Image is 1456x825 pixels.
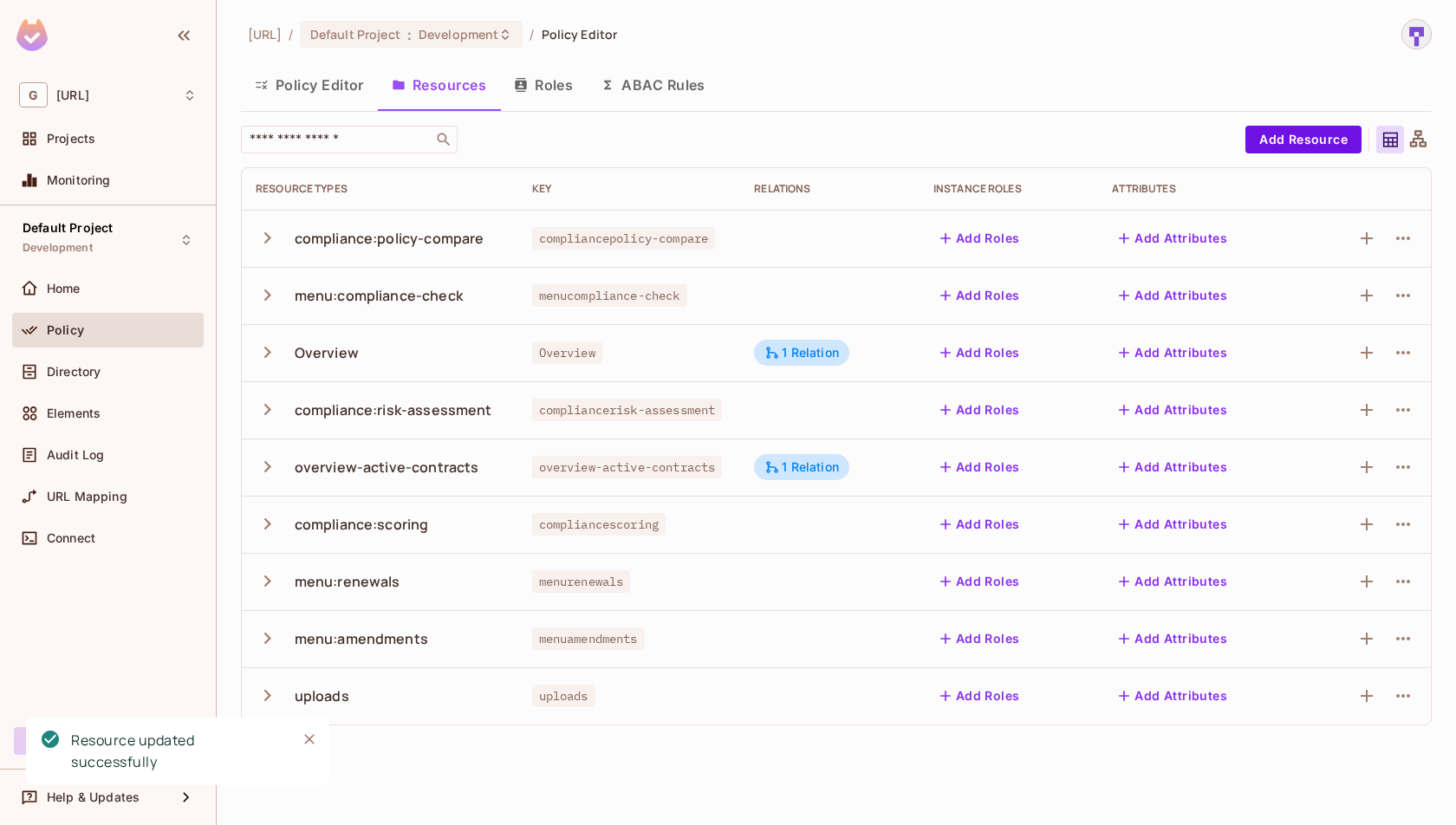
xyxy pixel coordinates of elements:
span: compliancescoring [532,513,666,536]
div: menu:compliance-check [295,286,463,305]
span: Development [419,26,498,42]
span: Connect [47,531,95,545]
button: ABAC Rules [587,63,719,107]
div: Key [532,182,727,196]
button: Add Attributes [1112,282,1234,309]
button: Add Roles [933,568,1027,595]
li: / [289,26,293,42]
button: Add Roles [933,682,1027,710]
div: Relations [754,182,906,196]
li: / [530,26,534,42]
button: Add Roles [933,224,1027,252]
span: Policy [47,323,84,337]
img: sharmila@genworx.ai [1402,20,1431,49]
span: menucompliance-check [532,284,687,307]
div: menu:renewals [295,572,400,591]
span: Directory [47,365,101,379]
span: : [406,28,413,42]
button: Add Roles [933,396,1027,424]
div: 1 Relation [764,459,839,475]
span: Workspace: genworx.ai [56,88,89,102]
button: Add Attributes [1112,453,1234,481]
div: compliance:scoring [295,515,429,534]
span: menuamendments [532,627,645,650]
span: Overview [532,341,602,364]
button: Roles [500,63,587,107]
div: compliance:risk-assessment [295,400,492,419]
span: Monitoring [47,173,111,187]
span: compliancepolicy-compare [532,227,716,250]
span: Policy Editor [542,26,618,42]
button: Add Roles [933,282,1027,309]
button: Add Attributes [1112,682,1234,710]
button: Add Attributes [1112,625,1234,653]
div: Attributes [1112,182,1290,196]
button: Add Attributes [1112,568,1234,595]
div: Instance roles [933,182,1085,196]
span: menurenewals [532,570,631,593]
span: Audit Log [47,448,104,462]
div: 1 Relation [764,345,839,361]
span: Development [23,241,93,255]
button: Close [296,726,322,752]
span: Home [47,282,81,296]
div: compliance:policy-compare [295,229,484,248]
div: overview-active-contracts [295,458,479,477]
button: Add Roles [933,510,1027,538]
button: Add Resource [1245,126,1362,153]
div: menu:amendments [295,629,428,648]
button: Add Attributes [1112,224,1234,252]
div: Resource Types [256,182,504,196]
button: Add Attributes [1112,510,1234,538]
span: Projects [47,132,95,146]
div: uploads [295,686,349,705]
span: uploads [532,685,595,707]
button: Resources [378,63,500,107]
span: Default Project [23,221,113,235]
div: Resource updated successfully [71,730,283,773]
span: overview-active-contracts [532,456,723,478]
span: G [19,82,48,107]
div: Overview [295,343,359,362]
button: Add Roles [933,453,1027,481]
span: URL Mapping [47,490,127,503]
span: Default Project [310,26,400,42]
span: the active workspace [248,26,282,42]
button: Add Roles [933,625,1027,653]
span: compliancerisk-assessment [532,399,723,421]
button: Add Attributes [1112,396,1234,424]
span: Elements [47,406,101,420]
button: Add Attributes [1112,339,1234,367]
button: Add Roles [933,339,1027,367]
button: Policy Editor [241,63,378,107]
img: SReyMgAAAABJRU5ErkJggg== [16,19,48,51]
